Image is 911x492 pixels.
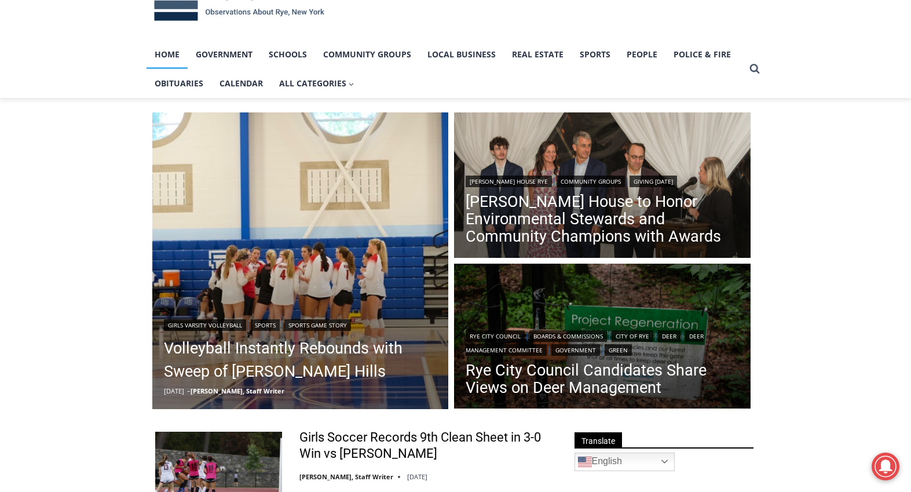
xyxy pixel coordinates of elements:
[504,40,572,69] a: Real Estate
[164,319,246,331] a: Girls Varsity Volleyball
[612,330,653,342] a: City of Rye
[454,112,751,261] img: (PHOTO: Ferdinand Coghlan (Rye High School Eagle Scout), Lisa Dominici (executive director, Rye Y...
[454,264,751,412] a: Read More Rye City Council Candidates Share Views on Deer Management
[605,344,632,356] a: Green
[578,455,592,469] img: en
[147,40,744,99] nav: Primary Navigation
[187,387,191,395] span: –
[315,40,419,69] a: Community Groups
[557,176,625,187] a: Community Groups
[466,176,552,187] a: [PERSON_NAME] House Rye
[665,40,739,69] a: Police & Fire
[299,429,554,462] a: Girls Soccer Records 9th Clean Sheet in 3-0 Win vs [PERSON_NAME]
[466,330,525,342] a: Rye City Council
[284,319,351,331] a: Sports Game Story
[572,40,619,69] a: Sports
[211,69,271,98] a: Calendar
[152,112,449,409] img: (PHOTO: The 2025 Rye Varsity Volleyball team from a 3-0 win vs. Port Chester on Saturday, Septemb...
[466,328,739,356] div: | | | | | |
[271,69,363,98] button: Child menu of All Categories
[164,337,437,383] a: Volleyball Instantly Rebounds with Sweep of [PERSON_NAME] Hills
[529,330,607,342] a: Boards & Commissions
[466,173,739,187] div: | |
[261,40,315,69] a: Schools
[299,472,393,481] a: [PERSON_NAME], Staff Writer
[466,193,739,245] a: [PERSON_NAME] House to Honor Environmental Stewards and Community Champions with Awards
[575,432,622,448] span: Translate
[551,344,600,356] a: Government
[147,40,188,69] a: Home
[454,112,751,261] a: Read More Wainwright House to Honor Environmental Stewards and Community Champions with Awards
[164,387,184,395] time: [DATE]
[658,330,680,342] a: Deer
[419,40,504,69] a: Local Business
[191,387,284,395] a: [PERSON_NAME], Staff Writer
[630,176,677,187] a: Giving [DATE]
[188,40,261,69] a: Government
[619,40,665,69] a: People
[744,59,765,79] button: View Search Form
[454,264,751,412] img: (PHOTO: The Rye Nature Center maintains two fenced deer exclosure areas to keep deer out and allo...
[164,317,437,331] div: | |
[152,112,449,409] a: Read More Volleyball Instantly Rebounds with Sweep of Byram Hills
[575,453,675,471] a: English
[147,69,211,98] a: Obituaries
[466,362,739,396] a: Rye City Council Candidates Share Views on Deer Management
[407,472,427,481] time: [DATE]
[251,319,280,331] a: Sports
